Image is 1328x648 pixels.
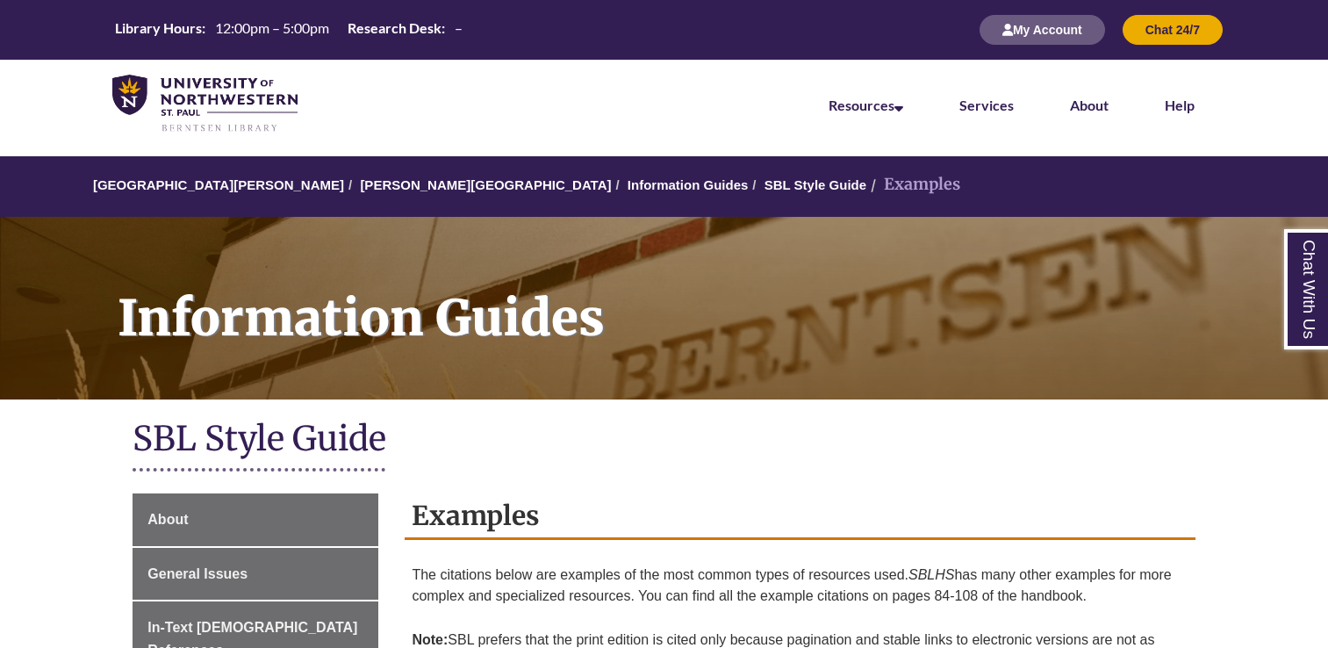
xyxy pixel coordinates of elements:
a: About [1070,97,1109,113]
button: Chat 24/7 [1123,15,1223,45]
li: Examples [866,172,960,198]
a: About [133,493,378,546]
a: [GEOGRAPHIC_DATA][PERSON_NAME] [93,177,344,192]
a: Chat 24/7 [1123,22,1223,37]
p: The citations below are examples of the most common types of resources used. has many other examp... [412,558,1188,614]
h1: SBL Style Guide [133,417,1195,464]
img: UNWSP Library Logo [112,75,298,133]
a: General Issues [133,548,378,601]
a: Resources [829,97,903,113]
a: Help [1165,97,1195,113]
a: Hours Today [108,18,470,42]
table: Hours Today [108,18,470,40]
a: My Account [980,22,1105,37]
a: SBL Style Guide [764,177,866,192]
th: Research Desk: [341,18,448,38]
strong: Note: [412,632,448,647]
button: My Account [980,15,1105,45]
a: Services [959,97,1014,113]
h1: Information Guides [98,217,1328,377]
em: SBLHS [908,567,954,582]
a: [PERSON_NAME][GEOGRAPHIC_DATA] [360,177,611,192]
span: 12:00pm – 5:00pm [215,19,329,36]
span: General Issues [147,566,248,581]
span: – [455,19,463,36]
a: Information Guides [628,177,749,192]
h2: Examples [405,493,1195,540]
span: About [147,512,188,527]
th: Library Hours: [108,18,208,38]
